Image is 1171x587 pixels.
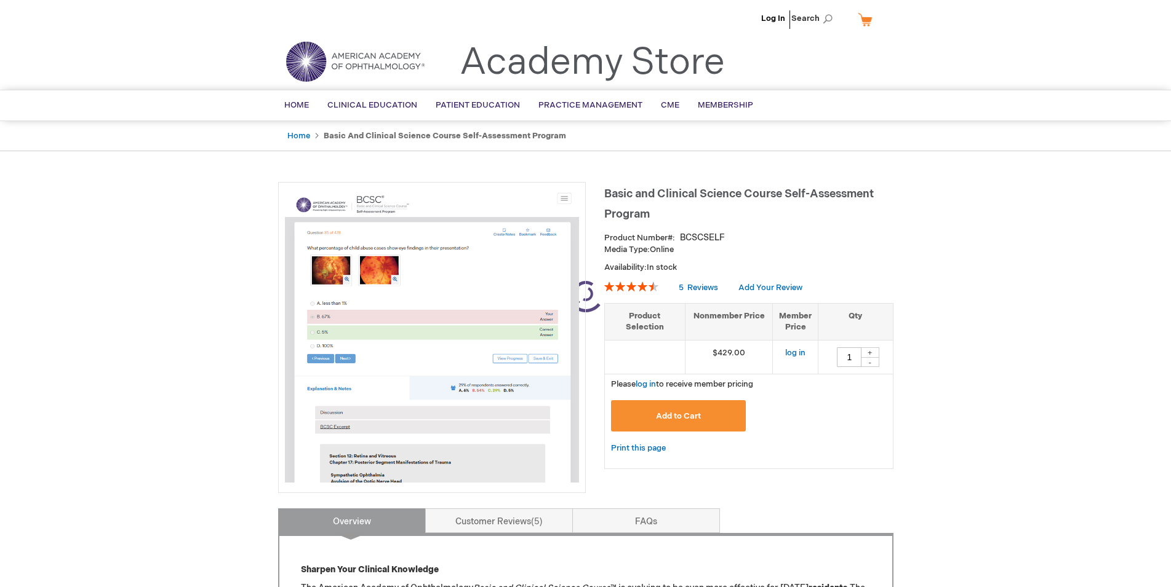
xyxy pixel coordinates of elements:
[685,303,773,340] th: Nonmember Price
[604,262,893,274] p: Availability:
[604,282,658,291] div: 92%
[324,131,566,141] strong: Basic and Clinical Science Course Self-Assessment Program
[611,441,666,456] a: Print this page
[604,244,893,256] p: Online
[773,303,818,340] th: Member Price
[656,411,701,421] span: Add to Cart
[679,283,684,293] span: 5
[284,100,309,110] span: Home
[680,232,725,244] div: BCSCSELF
[837,347,861,367] input: Qty
[611,400,746,431] button: Add to Cart
[679,283,720,293] a: 5 Reviews
[287,131,310,141] a: Home
[661,100,679,110] span: CME
[791,6,838,31] span: Search
[685,340,773,374] td: $429.00
[285,189,579,483] img: Basic and Clinical Science Course Self-Assessment Program
[605,303,685,340] th: Product Selection
[572,508,720,533] a: FAQs
[647,262,677,272] span: In stock
[460,41,725,85] a: Academy Store
[278,508,426,533] a: Overview
[738,283,802,293] a: Add Your Review
[301,564,439,575] strong: Sharpen Your Clinical Knowledge
[687,283,718,293] span: Reviews
[531,516,543,527] span: 5
[698,100,753,110] span: Membership
[611,379,753,389] span: Please to receive member pricing
[818,303,893,340] th: Qty
[538,100,642,110] span: Practice Management
[636,379,656,389] a: log in
[327,100,417,110] span: Clinical Education
[861,357,879,367] div: -
[604,245,650,254] strong: Media Type:
[604,187,874,221] span: Basic and Clinical Science Course Self-Assessment Program
[861,347,879,358] div: +
[425,508,573,533] a: Customer Reviews5
[761,14,785,23] a: Log In
[604,233,675,243] strong: Product Number
[785,348,805,358] a: log in
[436,100,520,110] span: Patient Education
